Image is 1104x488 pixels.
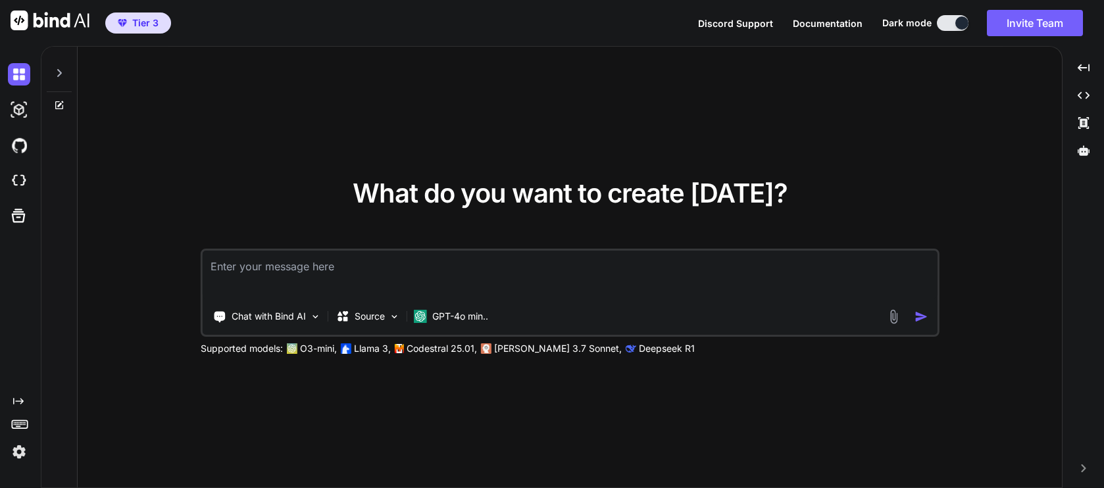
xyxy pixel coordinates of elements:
p: [PERSON_NAME] 3.7 Sonnet, [494,342,622,355]
button: Discord Support [698,16,773,30]
img: claude [626,343,636,354]
p: O3-mini, [300,342,337,355]
img: darkAi-studio [8,99,30,121]
span: Tier 3 [132,16,159,30]
img: darkChat [8,63,30,85]
img: GPT-4o mini [414,310,427,323]
img: Pick Models [389,311,400,322]
span: Discord Support [698,18,773,29]
img: Pick Tools [310,311,321,322]
p: Chat with Bind AI [232,310,306,323]
img: Llama2 [341,343,351,354]
span: Dark mode [882,16,932,30]
img: attachment [886,309,901,324]
img: Bind AI [11,11,89,30]
img: premium [118,19,127,27]
img: settings [8,441,30,463]
button: premiumTier 3 [105,12,171,34]
img: Mistral-AI [395,344,404,353]
img: icon [914,310,928,324]
span: Documentation [793,18,863,29]
img: cloudideIcon [8,170,30,192]
img: claude [481,343,491,354]
p: GPT-4o min.. [432,310,488,323]
span: What do you want to create [DATE]? [353,177,788,209]
p: Source [355,310,385,323]
p: Llama 3, [354,342,391,355]
img: GPT-4 [287,343,297,354]
p: Codestral 25.01, [407,342,477,355]
p: Deepseek R1 [639,342,695,355]
button: Invite Team [987,10,1083,36]
button: Documentation [793,16,863,30]
p: Supported models: [201,342,283,355]
img: githubDark [8,134,30,157]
